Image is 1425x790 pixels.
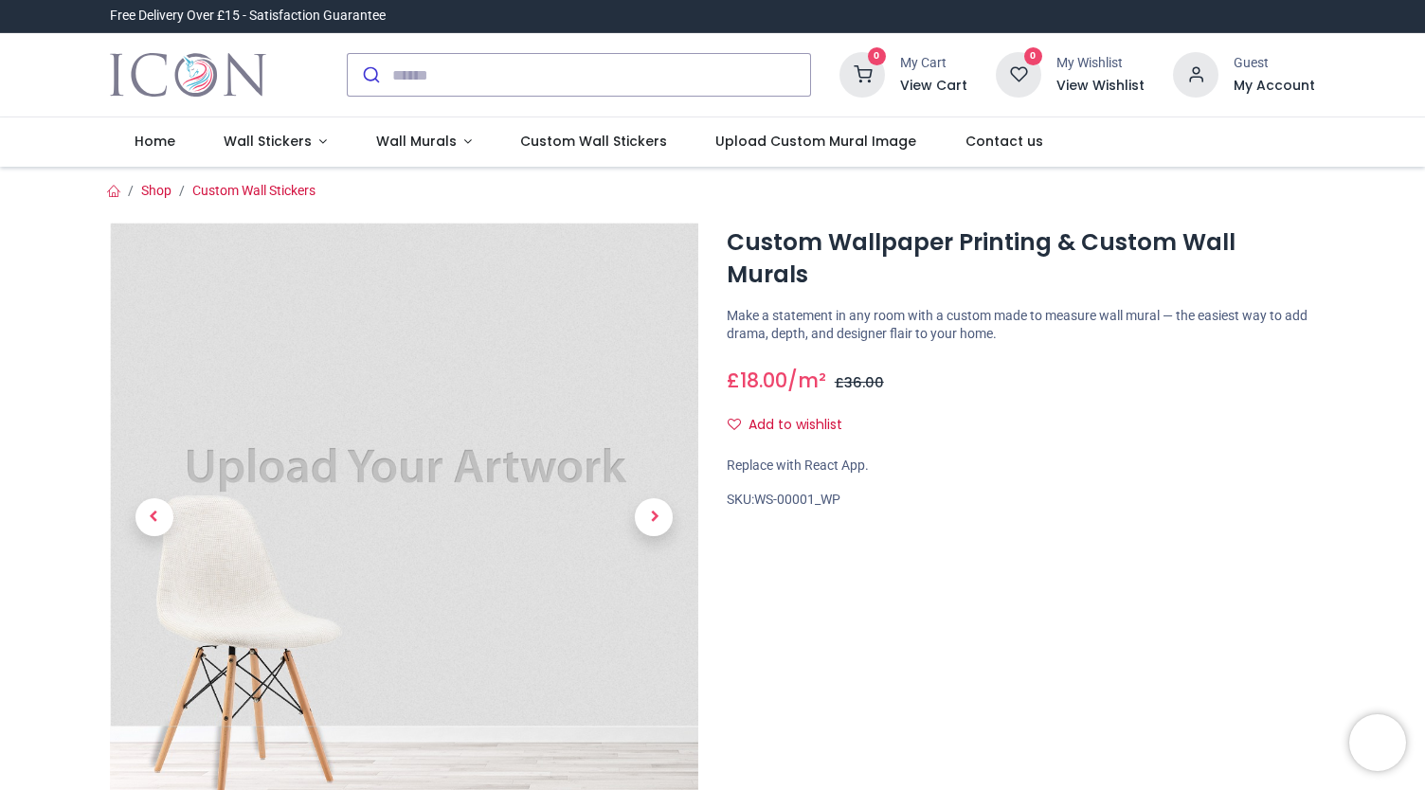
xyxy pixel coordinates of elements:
[192,183,316,198] a: Custom Wall Stickers
[727,307,1315,344] p: Make a statement in any room with a custom made to measure wall mural — the easiest way to add dr...
[965,132,1043,151] span: Contact us
[1234,77,1315,96] a: My Account
[610,311,698,723] a: Next
[1024,47,1042,65] sup: 0
[352,117,496,167] a: Wall Murals
[787,367,826,394] span: /m²
[1349,714,1406,771] iframe: Brevo live chat
[754,492,840,507] span: WS-00001_WP
[835,373,884,392] span: £
[727,457,1315,476] div: Replace with React App.
[727,226,1315,292] h1: Custom Wallpaper Printing & Custom Wall Murals
[520,132,667,151] span: Custom Wall Stickers
[715,132,916,151] span: Upload Custom Mural Image
[839,66,885,81] a: 0
[1234,54,1315,73] div: Guest
[1056,77,1145,96] a: View Wishlist
[110,48,266,101] a: Logo of Icon Wall Stickers
[996,66,1041,81] a: 0
[135,132,175,151] span: Home
[635,498,673,536] span: Next
[224,132,312,151] span: Wall Stickers
[727,367,787,394] span: £
[900,77,967,96] a: View Cart
[376,132,457,151] span: Wall Murals
[348,54,392,96] button: Submit
[727,491,1315,510] div: SKU:
[727,409,858,441] button: Add to wishlistAdd to wishlist
[1056,54,1145,73] div: My Wishlist
[110,48,266,101] img: Icon Wall Stickers
[728,418,741,431] i: Add to wishlist
[135,498,173,536] span: Previous
[900,54,967,73] div: My Cart
[110,311,198,723] a: Previous
[740,367,787,394] span: 18.00
[110,7,386,26] div: Free Delivery Over £15 - Satisfaction Guarantee
[917,7,1315,26] iframe: Customer reviews powered by Trustpilot
[844,373,884,392] span: 36.00
[868,47,886,65] sup: 0
[199,117,352,167] a: Wall Stickers
[141,183,171,198] a: Shop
